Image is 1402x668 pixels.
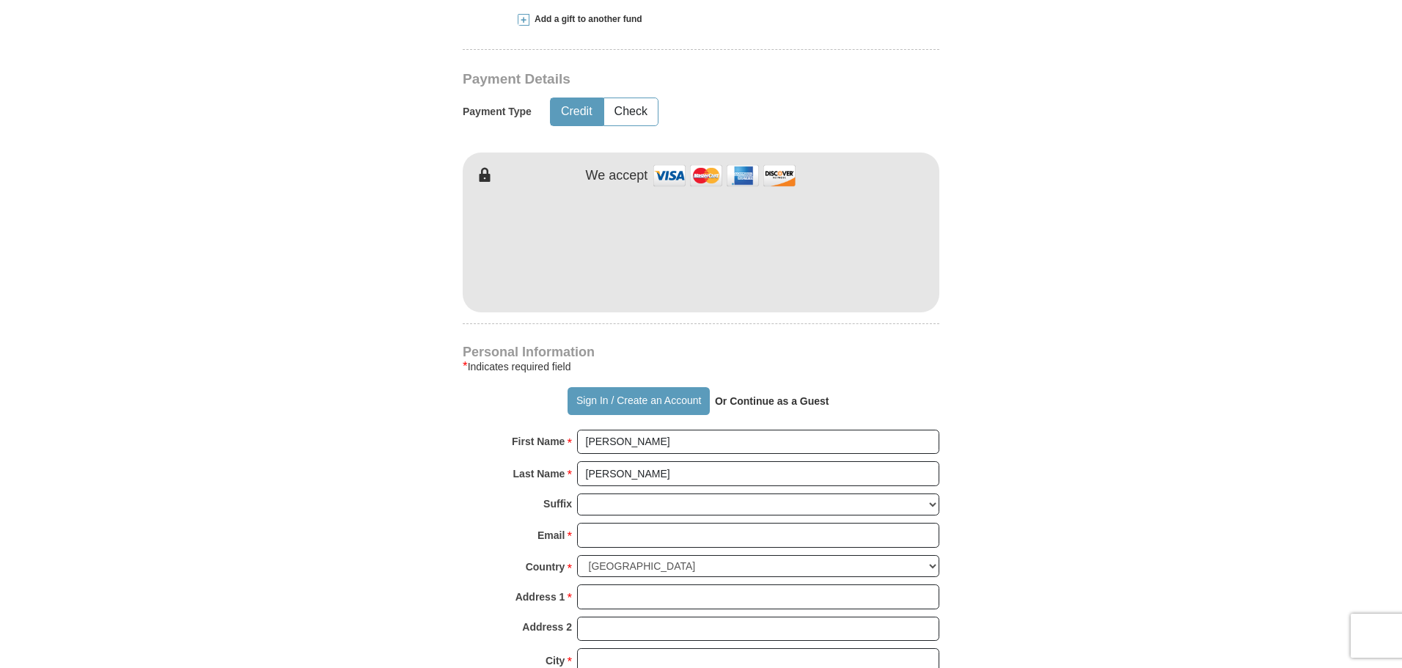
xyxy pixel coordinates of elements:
[715,395,829,407] strong: Or Continue as a Guest
[551,98,603,125] button: Credit
[513,463,565,484] strong: Last Name
[463,106,532,118] h5: Payment Type
[537,525,565,546] strong: Email
[522,617,572,637] strong: Address 2
[463,346,939,358] h4: Personal Information
[515,587,565,607] strong: Address 1
[568,387,709,415] button: Sign In / Create an Account
[526,557,565,577] strong: Country
[651,160,798,191] img: credit cards accepted
[543,493,572,514] strong: Suffix
[529,13,642,26] span: Add a gift to another fund
[586,168,648,184] h4: We accept
[512,431,565,452] strong: First Name
[463,71,837,88] h3: Payment Details
[463,358,939,375] div: Indicates required field
[604,98,658,125] button: Check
